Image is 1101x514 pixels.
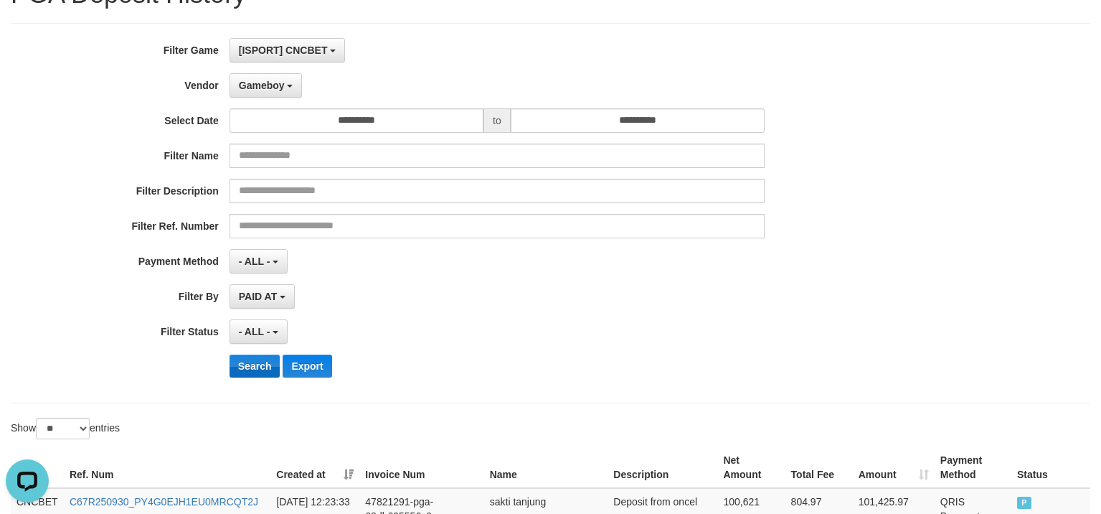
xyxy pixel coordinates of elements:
button: PAID AT [230,284,295,309]
span: - ALL - [239,256,270,267]
label: Show entries [11,418,120,439]
th: Net Amount [717,447,785,488]
button: Search [230,355,280,378]
span: [ISPORT] CNCBET [239,45,328,56]
th: Name [484,447,608,488]
button: - ALL - [230,319,288,344]
button: [ISPORT] CNCBET [230,38,346,62]
th: Payment Method [935,447,1011,488]
a: C67R250930_PY4G0EJH1EU0MRCQT2J [70,496,258,508]
button: - ALL - [230,249,288,274]
th: Game [11,447,64,488]
th: Status [1011,447,1090,488]
span: Gameboy [239,80,285,91]
th: Amount: activate to sort column ascending [853,447,935,488]
th: Ref. Num [64,447,270,488]
span: - ALL - [239,326,270,337]
th: Description [608,447,717,488]
th: Created at: activate to sort column ascending [270,447,359,488]
span: PAID [1017,497,1031,509]
th: Total Fee [785,447,853,488]
span: PAID AT [239,291,277,302]
select: Showentries [36,418,90,439]
button: Open LiveChat chat widget [6,6,49,49]
button: Export [283,355,331,378]
span: to [483,108,511,133]
th: Invoice Num [359,447,483,488]
button: Gameboy [230,73,303,98]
